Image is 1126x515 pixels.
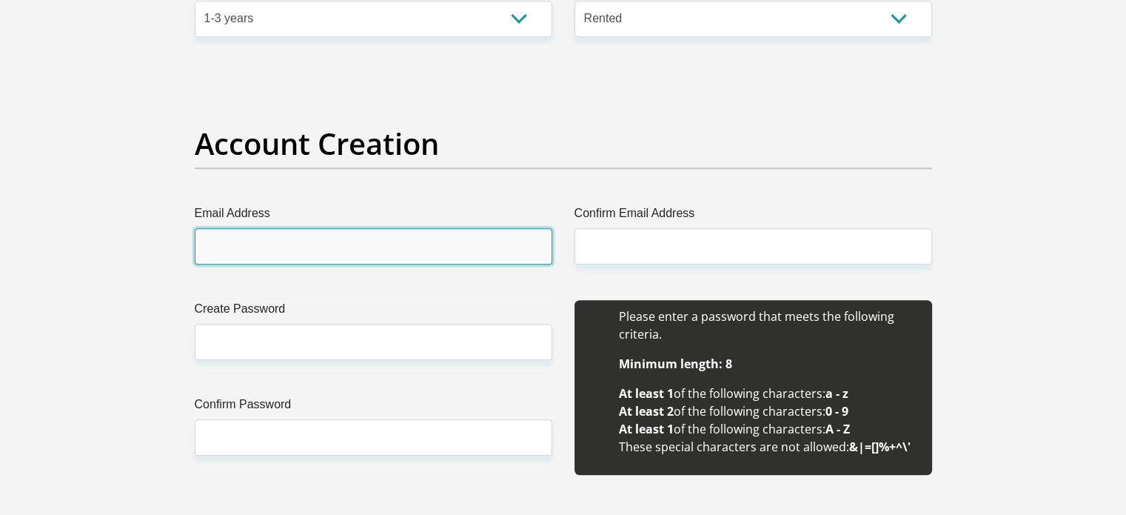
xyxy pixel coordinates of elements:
[195,126,932,162] h2: Account Creation
[619,421,674,437] b: At least 1
[195,396,552,419] label: Confirm Password
[574,1,932,37] select: Please select a value
[195,324,552,360] input: Create Password
[195,205,552,228] label: Email Address
[195,228,552,265] input: Email Address
[849,439,911,455] b: &|=[]%+^\'
[619,402,917,420] li: of the following characters:
[619,438,917,456] li: These special characters are not allowed:
[195,419,552,456] input: Confirm Password
[825,403,848,419] b: 0 - 9
[619,385,674,402] b: At least 1
[619,308,917,343] li: Please enter a password that meets the following criteria.
[825,385,848,402] b: a - z
[619,356,732,372] b: Minimum length: 8
[195,300,552,324] label: Create Password
[825,421,850,437] b: A - Z
[619,420,917,438] li: of the following characters:
[574,228,932,265] input: Confirm Email Address
[195,1,552,37] select: Please select a value
[619,385,917,402] li: of the following characters:
[574,205,932,228] label: Confirm Email Address
[619,403,674,419] b: At least 2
